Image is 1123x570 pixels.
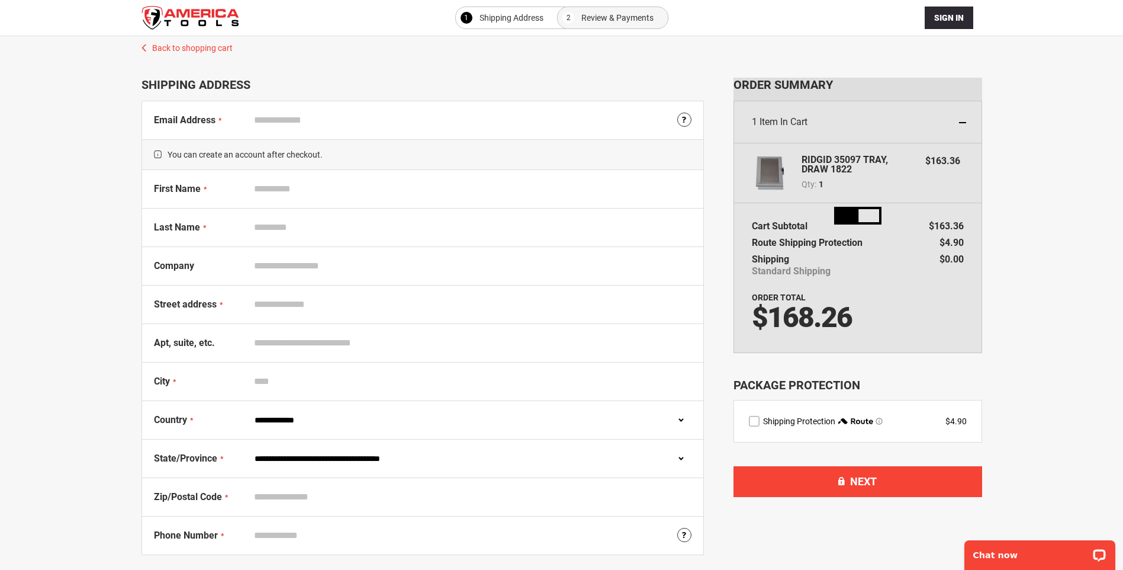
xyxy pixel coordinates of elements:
[141,78,704,92] div: Shipping Address
[464,11,468,25] span: 1
[581,11,654,25] span: Review & Payments
[749,415,967,427] div: route shipping protection selector element
[957,533,1123,570] iframe: LiveChat chat widget
[480,11,543,25] span: Shipping Address
[567,11,571,25] span: 2
[154,299,217,310] span: Street address
[763,417,835,426] span: Shipping Protection
[934,13,964,23] span: Sign In
[154,491,222,502] span: Zip/Postal Code
[733,377,982,394] div: Package Protection
[850,475,877,488] span: Next
[733,466,982,497] button: Next
[945,415,967,427] div: $4.90
[154,530,218,541] span: Phone Number
[154,114,215,126] span: Email Address
[154,376,170,387] span: City
[154,414,187,425] span: Country
[876,418,883,425] span: Learn more
[141,6,239,30] a: store logo
[154,222,200,233] span: Last Name
[142,139,703,170] span: You can create an account after checkout.
[154,260,194,271] span: Company
[154,453,217,464] span: State/Province
[141,6,239,30] img: America Tools
[154,337,215,348] span: Apt, suite, etc.
[834,207,881,225] img: Loading...
[154,183,201,194] span: First Name
[130,36,994,54] a: Back to shopping cart
[925,7,973,29] button: Sign In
